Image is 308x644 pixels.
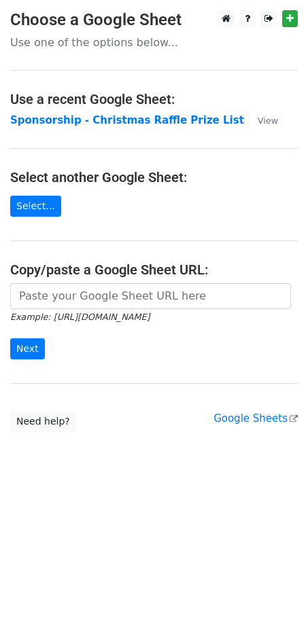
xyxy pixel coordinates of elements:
[10,114,244,126] a: Sponsorship - Christmas Raffle Prize List
[10,411,76,432] a: Need help?
[10,10,298,30] h3: Choose a Google Sheet
[10,35,298,50] p: Use one of the options below...
[10,283,291,309] input: Paste your Google Sheet URL here
[10,262,298,278] h4: Copy/paste a Google Sheet URL:
[10,338,45,359] input: Next
[10,91,298,107] h4: Use a recent Google Sheet:
[10,312,150,322] small: Example: [URL][DOMAIN_NAME]
[10,196,61,217] a: Select...
[213,412,298,425] a: Google Sheets
[10,169,298,185] h4: Select another Google Sheet:
[258,115,278,126] small: View
[244,114,278,126] a: View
